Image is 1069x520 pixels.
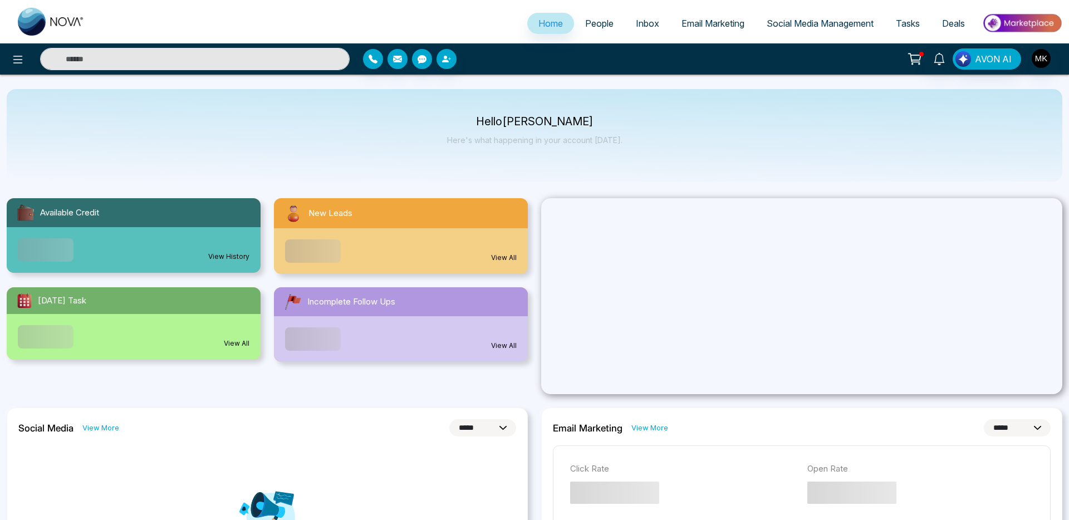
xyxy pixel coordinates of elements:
img: followUps.svg [283,292,303,312]
a: View More [82,423,119,433]
span: Home [538,18,563,29]
a: Email Marketing [670,13,756,34]
a: Tasks [885,13,931,34]
a: View More [631,423,668,433]
p: Here's what happening in your account [DATE]. [447,135,622,145]
img: User Avatar [1032,49,1051,68]
img: todayTask.svg [16,292,33,310]
a: View All [491,341,517,351]
span: AVON AI [975,52,1012,66]
img: newLeads.svg [283,203,304,224]
span: [DATE] Task [38,295,86,307]
span: Email Marketing [681,18,744,29]
span: Incomplete Follow Ups [307,296,395,308]
a: Deals [931,13,976,34]
span: Inbox [636,18,659,29]
span: New Leads [308,207,352,220]
p: Open Rate [807,463,1033,475]
span: Available Credit [40,207,99,219]
a: Home [527,13,574,34]
span: Tasks [896,18,920,29]
a: People [574,13,625,34]
h2: Social Media [18,423,73,434]
img: Market-place.gif [982,11,1062,36]
a: View History [208,252,249,262]
h2: Email Marketing [553,423,622,434]
img: Lead Flow [955,51,971,67]
a: Incomplete Follow UpsView All [267,287,534,362]
span: People [585,18,614,29]
p: Hello [PERSON_NAME] [447,117,622,126]
img: Nova CRM Logo [18,8,85,36]
a: Social Media Management [756,13,885,34]
a: New LeadsView All [267,198,534,274]
a: Inbox [625,13,670,34]
span: Social Media Management [767,18,874,29]
a: View All [224,339,249,349]
button: AVON AI [953,48,1021,70]
p: Click Rate [570,463,796,475]
span: Deals [942,18,965,29]
a: View All [491,253,517,263]
img: availableCredit.svg [16,203,36,223]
